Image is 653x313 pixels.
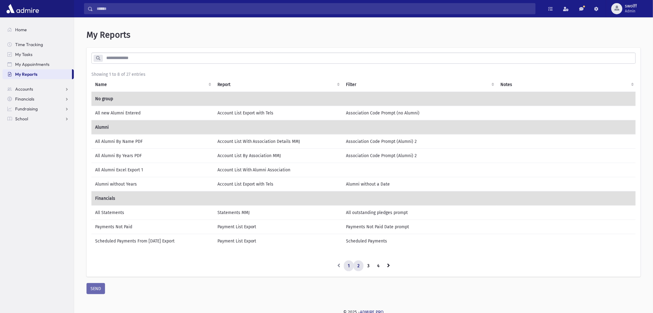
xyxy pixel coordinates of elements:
[93,3,535,14] input: Search
[342,177,497,191] td: Alumni without a Date
[91,191,636,205] td: Financials
[91,92,636,106] td: No group
[86,283,105,294] button: SEND
[214,163,343,177] td: Account List With Alumni Association
[15,86,33,92] span: Accounts
[373,260,383,272] a: 4
[15,71,37,77] span: My Reports
[214,148,343,163] td: Account List By Association MMJ
[91,205,214,220] td: All Statements
[91,78,214,92] th: Name: activate to sort column ascending
[625,9,637,14] span: Admin
[363,260,373,272] a: 3
[214,177,343,191] td: Account List Export with Tels
[15,62,49,67] span: My Appointments
[344,260,354,272] a: 1
[353,260,364,272] a: 2
[2,104,74,114] a: Fundraising
[2,40,74,49] a: Time Tracking
[214,205,343,220] td: Statements MMJ
[15,106,38,112] span: Fundraising
[15,42,43,47] span: Time Tracking
[214,234,343,248] td: Payment List Export
[91,71,636,78] div: Showing 1 to 8 of 27 entries
[625,4,637,9] span: swolff
[497,78,636,92] th: Notes : activate to sort column ascending
[342,134,497,148] td: Association Code Prompt (Alumni) 2
[342,106,497,120] td: Association Code Prompt (no Alumni)
[5,2,40,15] img: AdmirePro
[214,78,343,92] th: Report: activate to sort column ascending
[342,205,497,220] td: All outstanding pledges prompt
[2,49,74,59] a: My Tasks
[15,116,28,122] span: School
[2,94,74,104] a: Financials
[91,120,636,134] td: Alumni
[342,148,497,163] td: Association Code Prompt (Alumni) 2
[15,96,34,102] span: Financials
[2,25,74,35] a: Home
[15,52,32,57] span: My Tasks
[2,84,74,94] a: Accounts
[2,69,72,79] a: My Reports
[91,163,214,177] td: All Alumni Excel Export 1
[2,114,74,124] a: School
[214,220,343,234] td: Payment List Export
[91,106,214,120] td: All new Alumni Entered
[15,27,27,32] span: Home
[91,134,214,148] td: All Alumni By Name PDF
[2,59,74,69] a: My Appointments
[91,148,214,163] td: All Alumni By Years PDF
[342,220,497,234] td: Payments Not Paid Date prompt
[214,106,343,120] td: Account List Export with Tels
[342,78,497,92] th: Filter : activate to sort column ascending
[342,234,497,248] td: Scheduled Payments
[91,234,214,248] td: Scheduled Payments From [DATE] Export
[91,177,214,191] td: Alumni without Years
[91,220,214,234] td: Payments Not Paid
[86,30,130,40] span: My Reports
[214,134,343,148] td: Account List With Association Details MMJ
